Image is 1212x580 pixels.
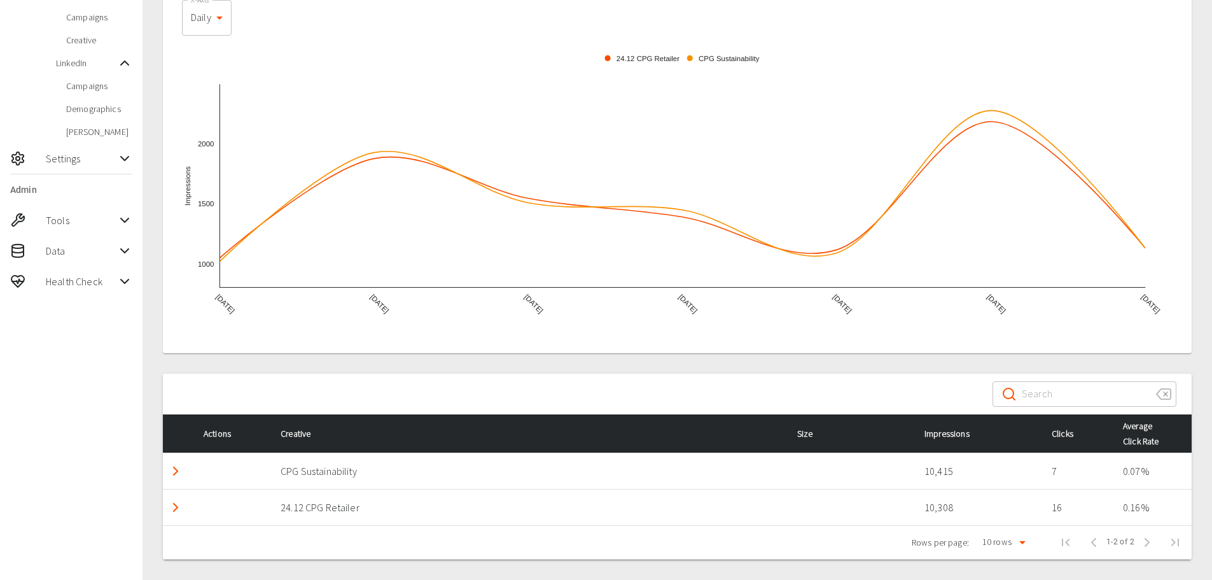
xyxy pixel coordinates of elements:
[66,103,132,115] span: Demographics
[924,463,1031,479] p: 10,415
[1052,500,1103,515] p: 16
[1052,426,1103,441] div: Clicks
[1106,536,1134,549] span: 1-2 of 2
[46,151,117,166] span: Settings
[1052,426,1094,441] span: Clicks
[281,426,777,441] div: Creative
[281,500,777,515] p: 24.12 CPG Retailer
[66,80,132,92] span: Campaigns
[214,293,236,315] tspan: [DATE]
[832,293,853,315] tspan: [DATE]
[1134,530,1160,555] span: Next Page
[198,139,214,147] tspan: 2000
[198,200,214,208] tspan: 1500
[46,213,117,228] span: Tools
[204,426,251,441] span: Actions
[797,426,904,441] div: Size
[1050,527,1081,558] span: First Page
[281,426,331,441] span: Creative
[1160,527,1190,558] span: Last Page
[204,426,260,441] div: Actions
[368,293,390,315] tspan: [DATE]
[56,57,117,69] span: LinkedIn
[1123,418,1181,449] div: Average Click Rate
[912,536,969,549] p: Rows per page:
[677,293,699,315] tspan: [DATE]
[1001,386,1017,402] svg: Search
[163,458,188,484] button: Detail panel visibility toggle
[1123,418,1176,449] span: Average Click Rate
[1140,293,1162,315] tspan: [DATE]
[616,53,679,62] tspan: 24.12 CPG Retailer
[198,260,214,268] tspan: 1000
[979,535,1015,548] div: 10 rows
[46,274,117,289] span: Health Check
[66,125,132,138] span: [PERSON_NAME]
[1052,463,1103,479] p: 7
[1123,500,1181,515] p: 0.16 %
[163,495,188,520] button: Detail panel visibility toggle
[1022,376,1146,412] input: Search
[986,293,1007,315] tspan: [DATE]
[924,426,990,441] span: Impressions
[924,500,1031,515] p: 10,308
[797,426,833,441] span: Size
[974,533,1030,551] div: 10 rows
[1081,530,1106,555] span: Previous Page
[46,243,117,258] span: Data
[184,166,192,206] tspan: Impressions
[66,11,132,24] span: Campaigns
[699,53,759,62] tspan: CPG Sustainability
[1123,463,1181,479] p: 0.07 %
[523,293,545,315] tspan: [DATE]
[281,463,777,479] p: CPG Sustainability
[924,426,1031,441] div: Impressions
[66,34,132,46] span: Creative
